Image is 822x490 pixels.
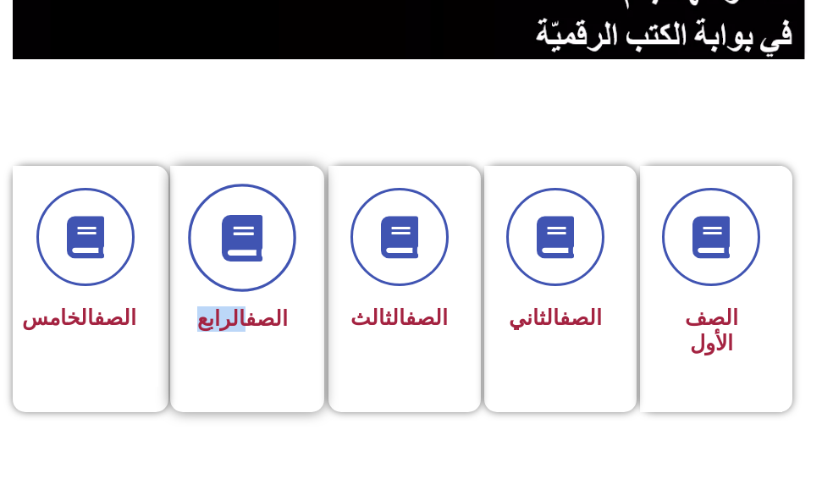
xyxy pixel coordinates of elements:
[509,306,602,330] span: الثاني
[405,306,448,330] a: الصف
[560,306,602,330] a: الصف
[22,306,136,330] span: الخامس
[245,306,288,331] a: الصف
[94,306,136,330] a: الصف
[350,306,448,330] span: الثالث
[685,306,738,355] span: الصف الأول
[197,306,288,331] span: الرابع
